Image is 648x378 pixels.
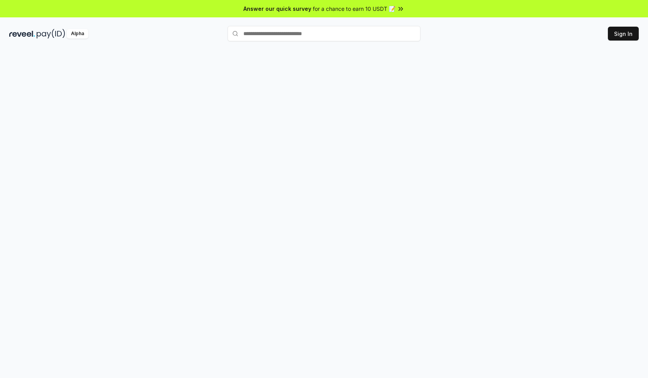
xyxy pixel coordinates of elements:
[67,29,88,39] div: Alpha
[608,27,639,41] button: Sign In
[37,29,65,39] img: pay_id
[9,29,35,39] img: reveel_dark
[243,5,311,13] span: Answer our quick survey
[313,5,395,13] span: for a chance to earn 10 USDT 📝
